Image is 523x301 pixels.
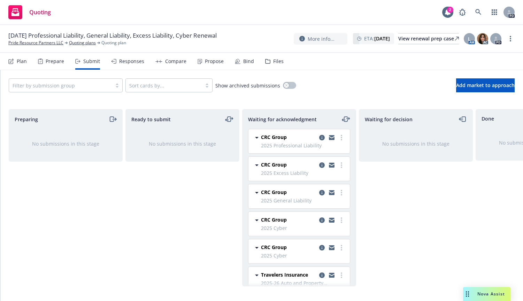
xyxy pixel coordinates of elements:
[261,271,308,278] span: Travelers Insurance
[8,40,63,46] a: Pride Resource Partners LLC
[459,115,467,123] a: moveLeft
[364,35,390,42] span: ETA :
[165,59,186,64] div: Compare
[342,115,350,123] a: moveLeftRight
[468,35,471,43] span: L
[6,2,54,22] a: Quoting
[215,82,280,89] span: Show archived submissions
[328,244,336,252] a: copy logging email
[137,140,228,147] div: No submissions in this stage
[328,133,336,142] a: copy logging email
[374,35,390,42] strong: [DATE]
[101,40,126,46] span: Quoting plan
[463,287,510,301] button: Nova Assist
[328,188,336,197] a: copy logging email
[225,115,233,123] a: moveLeftRight
[243,59,254,64] div: Bind
[17,59,27,64] div: Plan
[261,279,346,287] span: 2025-26 Auto and Property submission - 2025 Commercial Auto Liability - NEW
[248,116,317,123] span: Waiting for acknowledgment
[261,197,346,204] span: 2025 General Liability
[261,224,346,232] span: 2025 Cyber
[131,116,171,123] span: Ready to submit
[337,133,346,142] a: more
[8,31,217,40] span: [DATE] Professional Liability, General Liability, Excess Liability, Cyber Renewal
[337,161,346,169] a: more
[318,188,326,197] a: copy logging email
[261,161,287,168] span: CRC Group
[119,59,144,64] div: Responses
[205,59,224,64] div: Propose
[471,5,485,19] a: Search
[337,244,346,252] a: more
[447,7,453,13] div: 2
[261,252,346,259] span: 2025 Cyber
[261,142,346,149] span: 2025 Professional Liability
[261,216,287,223] span: CRC Group
[328,271,336,279] a: copy logging email
[15,116,38,123] span: Preparing
[318,244,326,252] a: copy logging email
[398,33,459,44] a: View renewal prep case
[463,287,472,301] div: Drag to move
[318,216,326,224] a: copy logging email
[29,9,51,15] span: Quoting
[294,33,347,45] button: More info...
[273,59,284,64] div: Files
[337,271,346,279] a: more
[261,133,287,141] span: CRC Group
[328,216,336,224] a: copy logging email
[261,244,287,251] span: CRC Group
[482,115,494,122] span: Done
[261,169,346,177] span: 2025 Excess Liability
[308,35,334,43] span: More info...
[487,5,501,19] a: Switch app
[108,115,117,123] a: moveRight
[456,82,515,88] span: Add market to approach
[69,40,96,46] a: Quoting plans
[328,161,336,169] a: copy logging email
[337,216,346,224] a: more
[365,116,413,123] span: Waiting for decision
[477,291,505,297] span: Nova Assist
[455,5,469,19] a: Report a Bug
[83,59,100,64] div: Submit
[318,133,326,142] a: copy logging email
[477,33,488,44] img: photo
[261,188,287,196] span: CRC Group
[456,78,515,92] button: Add market to approach
[506,34,515,43] a: more
[46,59,64,64] div: Prepare
[318,161,326,169] a: copy logging email
[20,140,111,147] div: No submissions in this stage
[318,271,326,279] a: copy logging email
[370,140,461,147] div: No submissions in this stage
[337,188,346,197] a: more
